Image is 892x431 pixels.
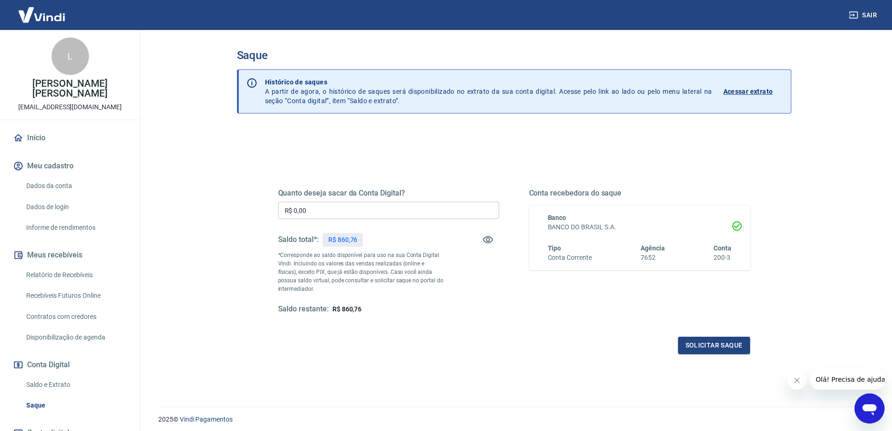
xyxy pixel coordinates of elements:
a: Dados de login [22,197,129,217]
img: Vindi [11,0,72,29]
a: Saque [22,396,129,415]
div: L [52,38,89,75]
a: Início [11,128,129,148]
p: A partir de agora, o histórico de saques será disponibilizado no extrato da sua conta digital. Ac... [265,77,712,106]
span: Olá! Precisa de ajuda? [6,7,79,14]
h6: 200-3 [714,253,731,263]
h5: Quanto deseja sacar da Conta Digital? [278,189,499,198]
a: Vindi Pagamentos [180,416,233,423]
a: Relatório de Recebíveis [22,265,129,285]
h6: 7652 [641,253,665,263]
h5: Saldo total*: [278,235,319,244]
span: Agência [641,244,665,252]
iframe: Mensagem da empresa [810,369,885,390]
a: Informe de rendimentos [22,218,129,237]
span: Banco [548,214,567,221]
iframe: Botão para abrir a janela de mensagens [855,393,885,423]
p: *Corresponde ao saldo disponível para uso na sua Conta Digital Vindi. Incluindo os valores das ve... [278,251,444,293]
h5: Conta recebedora do saque [529,189,750,198]
button: Sair [847,7,881,24]
a: Dados da conta [22,176,129,196]
a: Acessar extrato [723,77,783,106]
h5: Saldo restante: [278,304,329,314]
h6: BANCO DO BRASIL S.A. [548,222,731,232]
p: 2025 © [158,415,870,424]
p: [EMAIL_ADDRESS][DOMAIN_NAME] [18,102,122,112]
span: R$ 860,76 [332,305,362,313]
a: Contratos com credores [22,307,129,326]
button: Meus recebíveis [11,245,129,265]
p: R$ 860,76 [328,235,358,245]
button: Solicitar saque [678,337,750,354]
h3: Saque [237,49,791,62]
p: [PERSON_NAME] [PERSON_NAME] [7,79,133,98]
a: Disponibilização de agenda [22,328,129,347]
iframe: Fechar mensagem [788,371,806,390]
a: Saldo e Extrato [22,375,129,394]
p: Acessar extrato [723,87,773,96]
button: Meu cadastro [11,156,129,176]
p: Histórico de saques [265,77,712,87]
span: Tipo [548,244,561,252]
button: Conta Digital [11,355,129,375]
a: Recebíveis Futuros Online [22,286,129,305]
h6: Conta Corrente [548,253,592,263]
span: Conta [714,244,731,252]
